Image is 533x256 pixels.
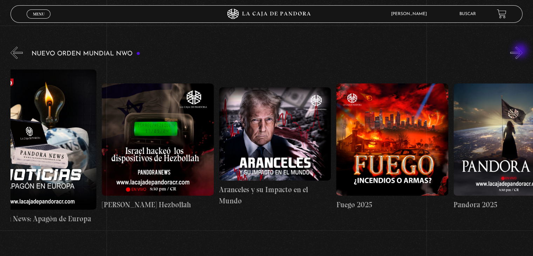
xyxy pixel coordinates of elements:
[336,64,448,230] a: Fuego 2025
[219,64,331,230] a: Aranceles y su Impacto en el Mundo
[510,47,522,59] button: Next
[102,64,213,230] a: [PERSON_NAME] Hezbollah
[33,12,45,16] span: Menu
[219,184,331,206] h4: Aranceles y su Impacto en el Mundo
[388,12,434,16] span: [PERSON_NAME]
[459,12,476,16] a: Buscar
[497,9,506,19] a: View your shopping cart
[102,199,213,210] h4: [PERSON_NAME] Hezbollah
[11,47,23,59] button: Previous
[32,50,140,57] h3: Nuevo Orden Mundial NWO
[336,199,448,210] h4: Fuego 2025
[30,18,47,22] span: Cerrar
